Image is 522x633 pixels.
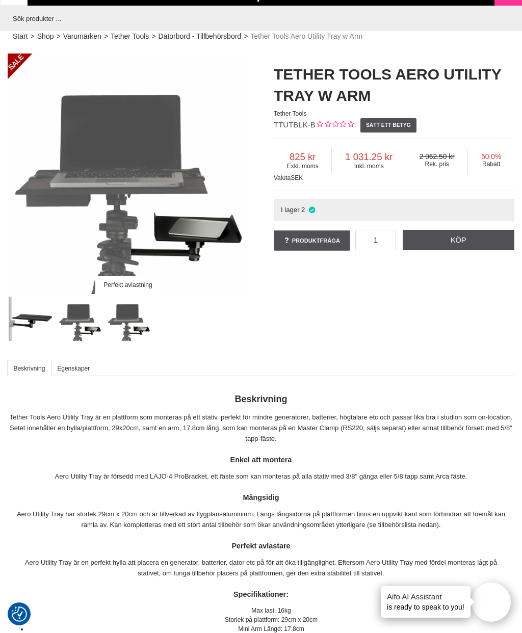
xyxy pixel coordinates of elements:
img: Revisit consent button [12,606,27,622]
h4: Enkel att montera [8,455,514,465]
h4: Aifo AI Assistant [387,591,464,602]
input: Sök produkter ... [8,6,509,31]
div: Perfekt avlastning [95,276,161,294]
span: Valuta [274,174,291,181]
span: Exkl. moms [274,163,331,170]
span: 825 [274,151,331,163]
img: Perfekt avlastning [58,297,102,341]
a: Egenskaper [51,360,96,376]
img: Max belastning 16 kg [107,297,151,341]
p: Aero Utility Tray är en perfekt hylla att placera en generator, batterier, dator etc på för att ö... [8,558,514,579]
h4: Perfekt avlastare [8,541,514,551]
li: Storlek på plattform: 29cm x 20cm [28,615,514,624]
span: > [151,31,155,42]
span: 50.0% [468,153,514,161]
a: Tether Tools [111,31,149,42]
div: is ready to speak to you! [381,586,471,618]
span: TTUTBLK-B [274,120,316,129]
span: Inkl. moms [332,163,405,170]
button: Samtyckesinställningar [12,605,27,623]
span: > [31,31,35,42]
h4: Specifikationer: [8,589,514,599]
span: Tether Tools Aero Utility Tray w Arm [250,31,362,42]
img: Aero Utility Tray med Arm [9,297,54,341]
span: Rek. pris [406,161,467,168]
div: Kundbetyg: 0 [316,120,354,130]
a: Produktfråga [274,230,350,251]
li: Max last: 16kg [28,606,514,615]
span: Rabatt [468,161,514,168]
span: 2 [301,206,305,214]
span: > [244,31,248,42]
span: > [104,31,108,42]
h2: Beskrivning [8,393,514,406]
a: Shop [37,31,54,42]
span: Tether Tools [274,110,306,117]
p: Aero Utility Tray har storlek 29cm x 20cm och är tillverkad av flygplansaluminium. Längs långsido... [8,509,514,531]
h1: Tether Tools Aero Utility Tray w Arm [274,64,514,107]
p: Aero Utility Tray är försedd med LAJO-4 ProBracket, ett fäste som kan monteras på alla stativ med... [8,471,514,482]
h4: Mångsidig [8,492,514,503]
i: I lager [307,206,316,214]
a: Datorbord - Tillbehörsbord [158,31,241,42]
a: Beskrivning [7,360,51,376]
span: SEK [291,174,303,181]
span: I lager [281,206,300,214]
span: 2 062.50 [406,153,467,161]
p: Tether Tools Aero Utility Tray är en plattform som monteras på ett stativ, perfekt för mindre gen... [8,412,514,444]
a: Start [13,31,28,42]
a: Varumärken [63,31,101,42]
span: 1 031.25 [332,151,405,163]
a: Köp [403,230,515,250]
span: > [56,31,60,42]
a: Sätt ett betyg [360,118,417,133]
